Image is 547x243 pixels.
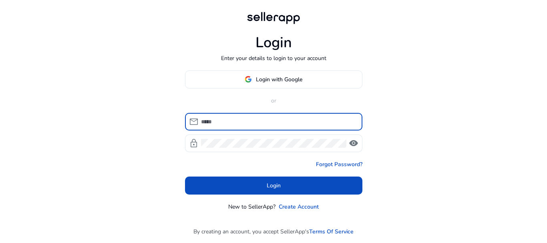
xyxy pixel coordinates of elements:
[316,160,362,169] a: Forgot Password?
[189,139,199,148] span: lock
[228,203,276,211] p: New to SellerApp?
[309,227,354,236] a: Terms Of Service
[256,75,302,84] span: Login with Google
[267,181,281,190] span: Login
[245,76,252,83] img: google-logo.svg
[279,203,319,211] a: Create Account
[185,70,362,88] button: Login with Google
[185,96,362,105] p: or
[255,34,292,51] h1: Login
[349,139,358,148] span: visibility
[185,177,362,195] button: Login
[189,117,199,127] span: mail
[221,54,326,62] p: Enter your details to login to your account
